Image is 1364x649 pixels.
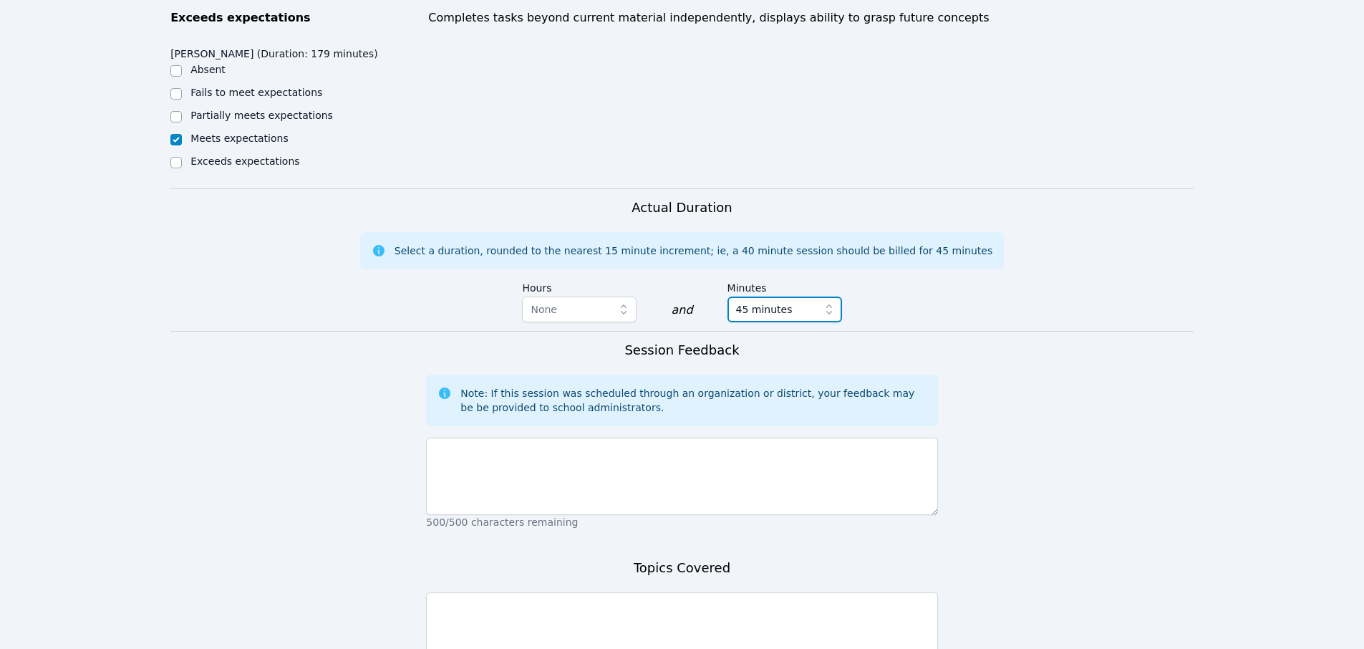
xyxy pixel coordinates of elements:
div: and [671,302,692,319]
h3: Session Feedback [624,340,739,360]
label: Minutes [727,275,842,297]
label: Absent [190,64,226,75]
legend: [PERSON_NAME] (Duration: 179 minutes) [170,41,377,62]
p: 500/500 characters remaining [426,515,937,529]
label: Partially meets expectations [190,110,333,121]
label: Meets expectations [190,133,289,144]
div: Select a duration, rounded to the nearest 15 minute increment; ie, a 40 minute session should be ... [395,244,992,258]
h3: Topics Covered [634,558,730,578]
button: 45 minutes [727,297,842,322]
span: 45 minutes [736,301,793,318]
button: None [522,297,637,322]
span: None [531,304,557,315]
label: Exceeds expectations [190,155,299,167]
div: Exceeds expectations [170,9,420,27]
div: Completes tasks beyond current material independently, displays ability to grasp future concepts [428,9,1194,27]
label: Fails to meet expectations [190,87,322,98]
h3: Actual Duration [632,198,732,218]
div: Note: If this session was scheduled through an organization or district, your feedback may be be ... [460,386,926,415]
label: Hours [522,275,637,297]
